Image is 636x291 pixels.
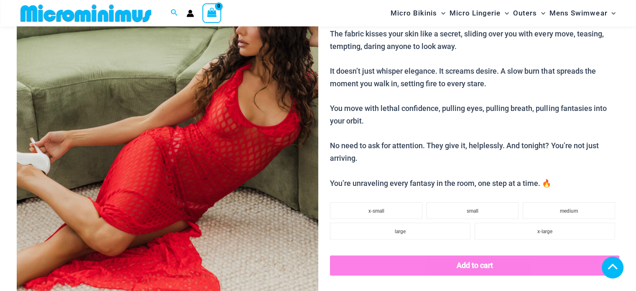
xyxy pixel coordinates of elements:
span: x-small [368,208,384,214]
a: Mens SwimwearMenu ToggleMenu Toggle [547,3,618,24]
span: Mens Swimwear [549,3,607,24]
span: medium [560,208,578,214]
span: Outers [513,3,537,24]
a: Account icon link [186,10,194,17]
span: Micro Lingerie [450,3,501,24]
img: MM SHOP LOGO FLAT [17,4,155,23]
span: Menu Toggle [537,3,545,24]
a: Micro LingerieMenu ToggleMenu Toggle [447,3,511,24]
span: x-large [537,229,552,234]
span: small [467,208,478,214]
a: View Shopping Cart, empty [202,3,222,23]
span: Micro Bikinis [391,3,437,24]
li: x-large [475,223,615,239]
nav: Site Navigation [387,1,619,25]
a: Search icon link [171,8,178,18]
span: Menu Toggle [501,3,509,24]
li: medium [523,202,615,219]
a: OutersMenu ToggleMenu Toggle [511,3,547,24]
a: Micro BikinisMenu ToggleMenu Toggle [388,3,447,24]
li: x-small [330,202,422,219]
button: Add to cart [330,255,619,276]
li: small [427,202,519,219]
span: Menu Toggle [607,3,616,24]
span: large [395,229,406,234]
span: Menu Toggle [437,3,445,24]
li: large [330,223,470,239]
